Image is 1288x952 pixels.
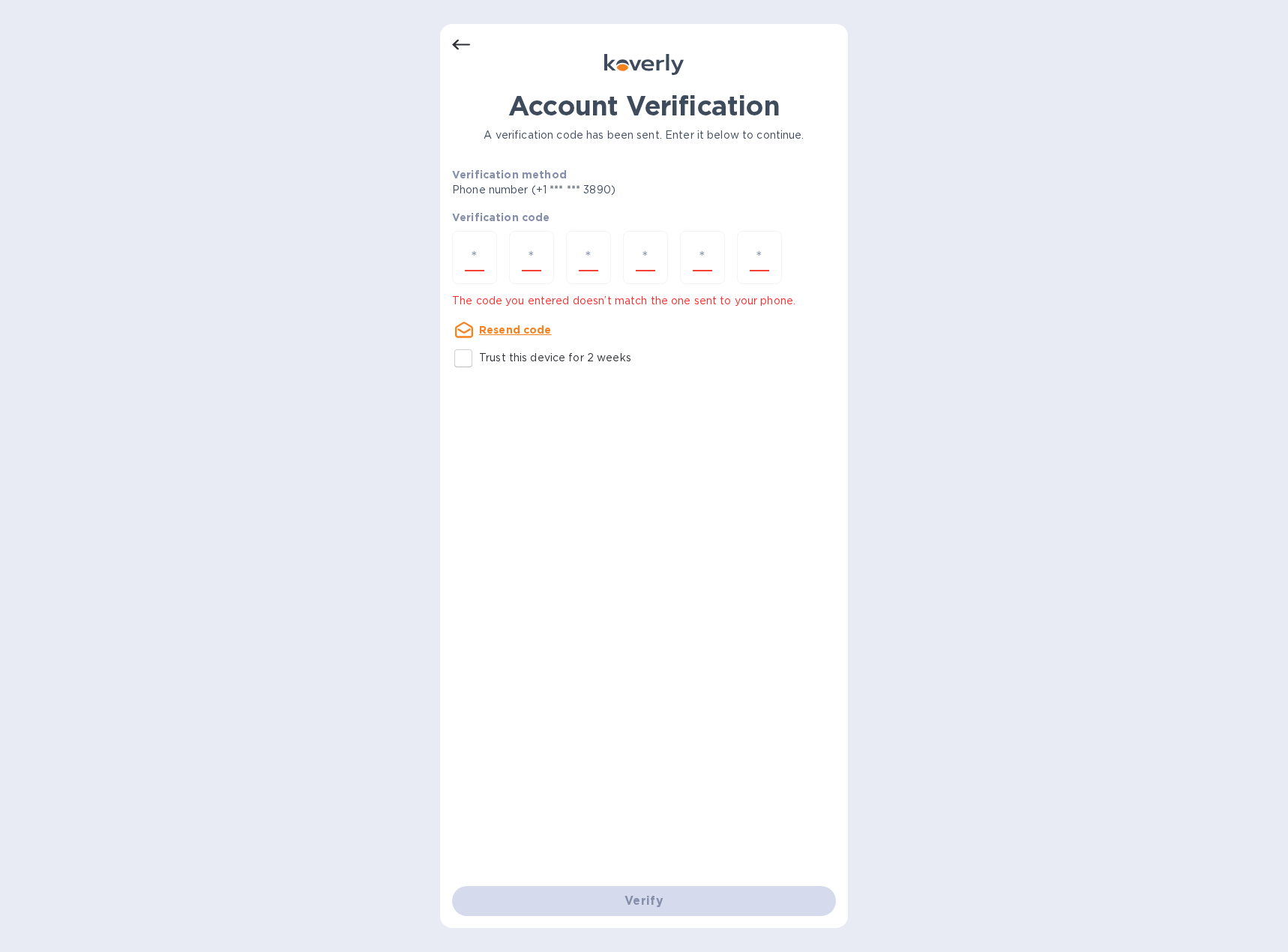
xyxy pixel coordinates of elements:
p: Trust this device for 2 weeks [479,350,631,366]
p: The code you entered doesn’t match the one sent to your phone. [452,293,836,309]
h1: Account Verification [452,90,836,121]
p: A verification code has been sent. Enter it below to continue. [452,127,836,143]
p: Phone number (+1 *** *** 3890) [452,182,730,198]
p: Verification code [452,210,836,225]
b: Verification method [452,169,567,181]
u: Resend code [479,324,552,336]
